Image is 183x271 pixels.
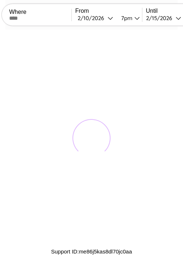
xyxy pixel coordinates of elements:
[117,15,134,22] div: 7pm
[146,15,176,22] div: 2 / 15 / 2026
[115,14,142,22] button: 7pm
[75,8,142,14] label: From
[51,247,132,256] p: Support ID: me86j5kas8dl70jc0aa
[75,14,115,22] button: 2/10/2026
[9,9,71,15] label: Where
[78,15,108,22] div: 2 / 10 / 2026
